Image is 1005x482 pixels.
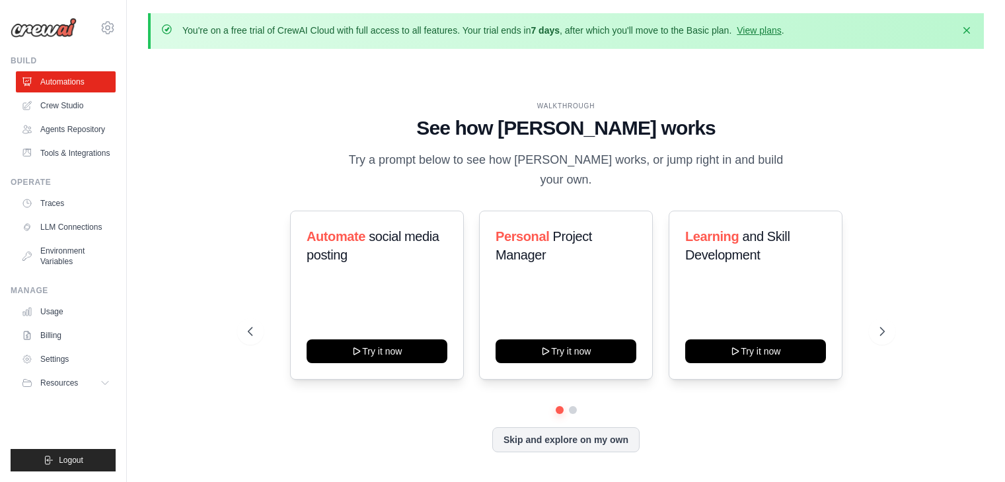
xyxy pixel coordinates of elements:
a: Tools & Integrations [16,143,116,164]
h1: See how [PERSON_NAME] works [248,116,885,140]
span: Resources [40,378,78,388]
div: WALKTHROUGH [248,101,885,111]
img: Logo [11,18,77,38]
button: Logout [11,449,116,471]
span: social media posting [307,229,439,262]
span: Project Manager [496,229,592,262]
a: LLM Connections [16,217,116,238]
a: View plans [737,25,781,36]
a: Agents Repository [16,119,116,140]
span: Logout [59,455,83,465]
span: and Skill Development [685,229,790,262]
button: Try it now [685,339,826,363]
button: Skip and explore on my own [492,427,640,452]
button: Try it now [496,339,636,363]
span: Learning [685,229,739,244]
span: Personal [496,229,549,244]
strong: 7 days [531,25,560,36]
p: Try a prompt below to see how [PERSON_NAME] works, or jump right in and build your own. [344,151,788,189]
a: Billing [16,325,116,346]
button: Try it now [307,339,447,363]
button: Resources [16,372,116,394]
p: You're on a free trial of CrewAI Cloud with full access to all features. Your trial ends in , aft... [182,24,784,37]
div: Manage [11,285,116,296]
a: Usage [16,301,116,322]
a: Crew Studio [16,95,116,116]
a: Traces [16,193,116,214]
a: Environment Variables [16,240,116,272]
span: Automate [307,229,365,244]
div: Build [11,55,116,66]
a: Settings [16,349,116,370]
div: Operate [11,177,116,188]
a: Automations [16,71,116,92]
